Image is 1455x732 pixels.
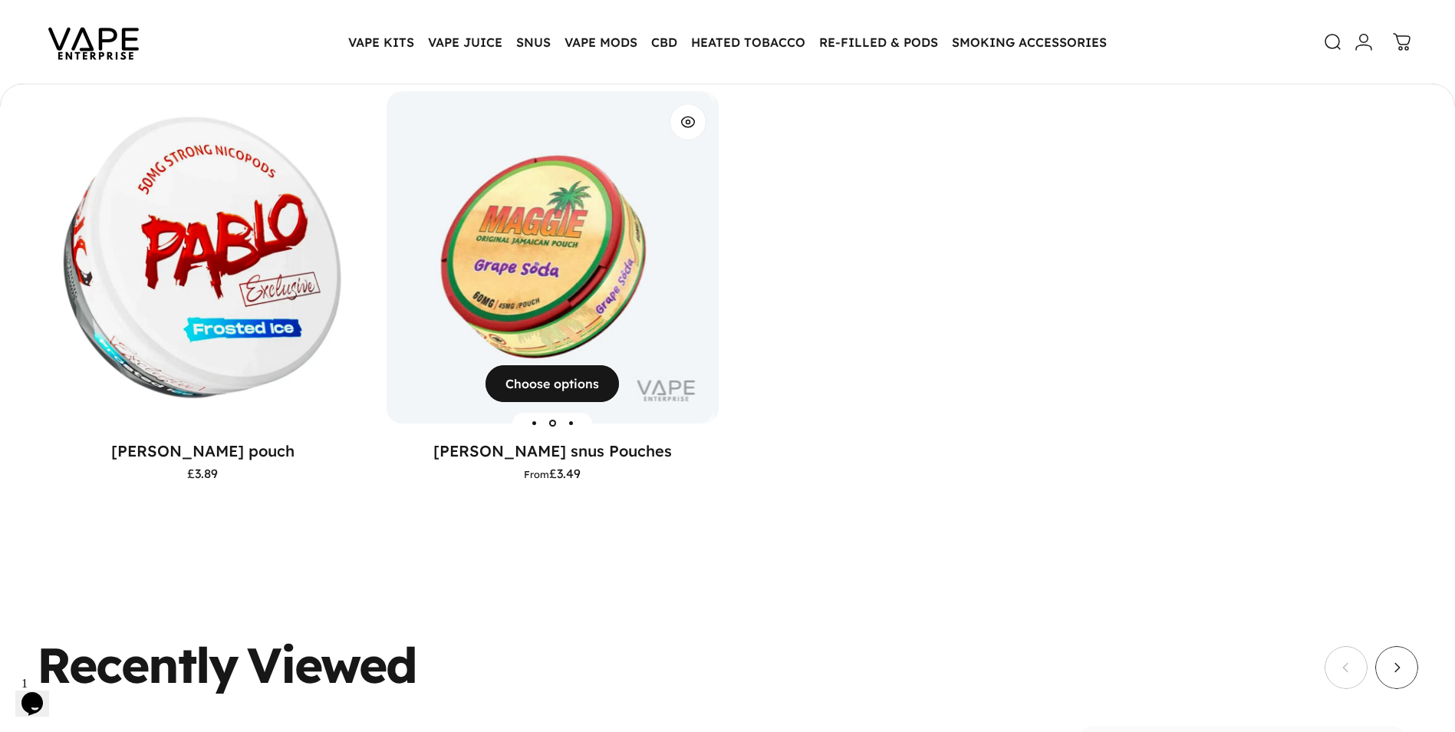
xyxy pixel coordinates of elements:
summary: VAPE MODS [558,26,644,58]
animate-element: Recently [37,641,238,690]
img: Pablo Snus pouch [37,91,368,423]
img: Maggie Snus pouch [713,91,1045,423]
button: Choose options [486,365,619,402]
span: £3.49 [524,467,581,480]
a: 0 items [1385,25,1419,59]
summary: SNUS [509,26,558,58]
summary: VAPE JUICE [421,26,509,58]
button: Next [1375,646,1418,689]
nav: Primary [341,26,1114,58]
summary: CBD [644,26,684,58]
summary: RE-FILLED & PODS [812,26,945,58]
animate-element: Viewed [247,641,416,690]
summary: VAPE KITS [341,26,421,58]
a: Maggie snus Pouches [387,91,718,423]
img: Vape Enterprise [25,6,163,78]
img: Maggie Snus pouch [381,91,713,423]
a: [PERSON_NAME] snus Pouches [433,441,672,460]
span: £3.89 [187,467,218,480]
iframe: chat widget [15,671,64,717]
summary: HEATED TOBACCO [684,26,812,58]
small: From [524,468,549,480]
a: [PERSON_NAME] pouch [111,441,295,460]
summary: SMOKING ACCESSORIES [945,26,1114,58]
